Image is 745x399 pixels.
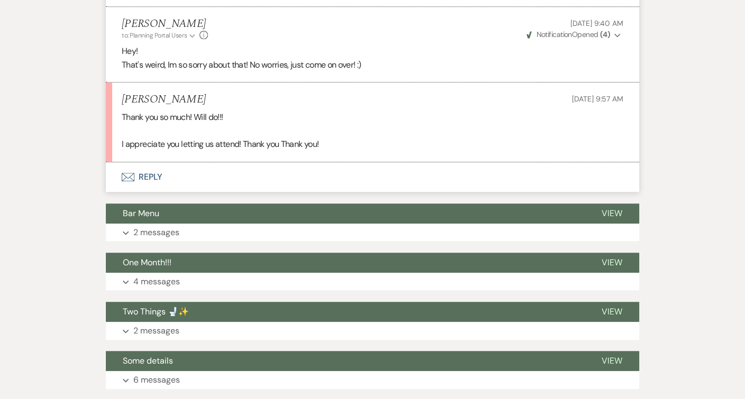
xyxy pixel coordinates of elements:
[133,373,180,387] p: 6 messages
[106,203,585,224] button: Bar Menu
[525,29,623,40] button: NotificationOpened (4)
[106,224,639,242] button: 2 messages
[122,110,623,151] div: Thank you so much! Will do!!! I appreciate you letting us attend! Thank you Thank you!
[106,371,639,389] button: 6 messages
[585,253,639,273] button: View
[122,31,197,40] button: to: Planning Portal Users
[585,351,639,371] button: View
[600,30,610,39] strong: ( 4 )
[106,351,585,371] button: Some details
[106,162,639,192] button: Reply
[122,31,187,40] span: to: Planning Portal Users
[123,208,159,219] span: Bar Menu
[133,275,180,289] p: 4 messages
[536,30,571,39] span: Notification
[133,226,179,239] p: 2 messages
[123,306,189,317] span: Two Things 🚽✨
[123,257,171,268] span: One Month!!!
[106,273,639,291] button: 4 messages
[602,306,622,317] span: View
[572,94,623,104] span: [DATE] 9:57 AM
[106,322,639,340] button: 2 messages
[526,30,610,39] span: Opened
[585,302,639,322] button: View
[585,203,639,224] button: View
[602,257,622,268] span: View
[570,18,623,28] span: [DATE] 9:40 AM
[602,208,622,219] span: View
[106,302,585,322] button: Two Things 🚽✨
[106,253,585,273] button: One Month!!!
[123,355,173,366] span: Some details
[122,58,623,72] p: That's weird, Im so sorry about that! No worries, just come on over! :)
[122,93,206,106] h5: [PERSON_NAME]
[133,324,179,338] p: 2 messages
[122,44,623,58] p: Hey!
[602,355,622,366] span: View
[122,17,208,31] h5: [PERSON_NAME]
